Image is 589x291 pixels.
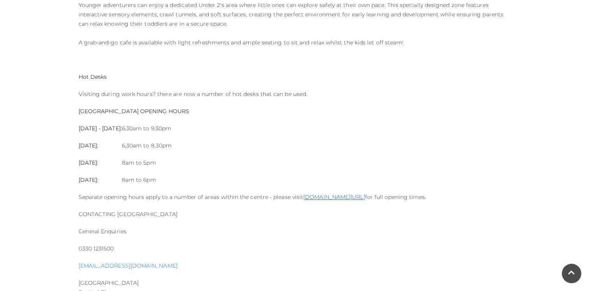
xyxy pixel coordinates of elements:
[79,142,98,149] strong: [DATE]:
[122,141,172,150] p: 6.30am to 8.30pm
[79,176,98,183] strong: [DATE]:
[79,73,107,80] strong: Hot Desks
[79,108,189,115] strong: [GEOGRAPHIC_DATA] OPENING HOURS
[122,158,172,167] p: 8am to 5pm
[122,175,172,185] p: 8am to 6pm
[79,192,511,202] p: Separate opening hours apply to a number of areas within the centre - please visit for full openi...
[79,262,178,269] a: [EMAIL_ADDRESS][DOMAIN_NAME]
[79,89,511,99] p: Visiting during work hours? there are now a number of hot desks that can be used.
[79,159,98,166] strong: [DATE]:
[79,125,122,132] strong: [DATE] - [DATE]:
[303,193,365,201] a: [DOMAIN_NAME][URL]
[79,209,511,219] p: CONTACTING [GEOGRAPHIC_DATA]
[122,124,172,133] p: 6.30am to 9.30pm
[79,227,511,236] p: General Enquiries
[79,244,511,253] p: 0330 1231500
